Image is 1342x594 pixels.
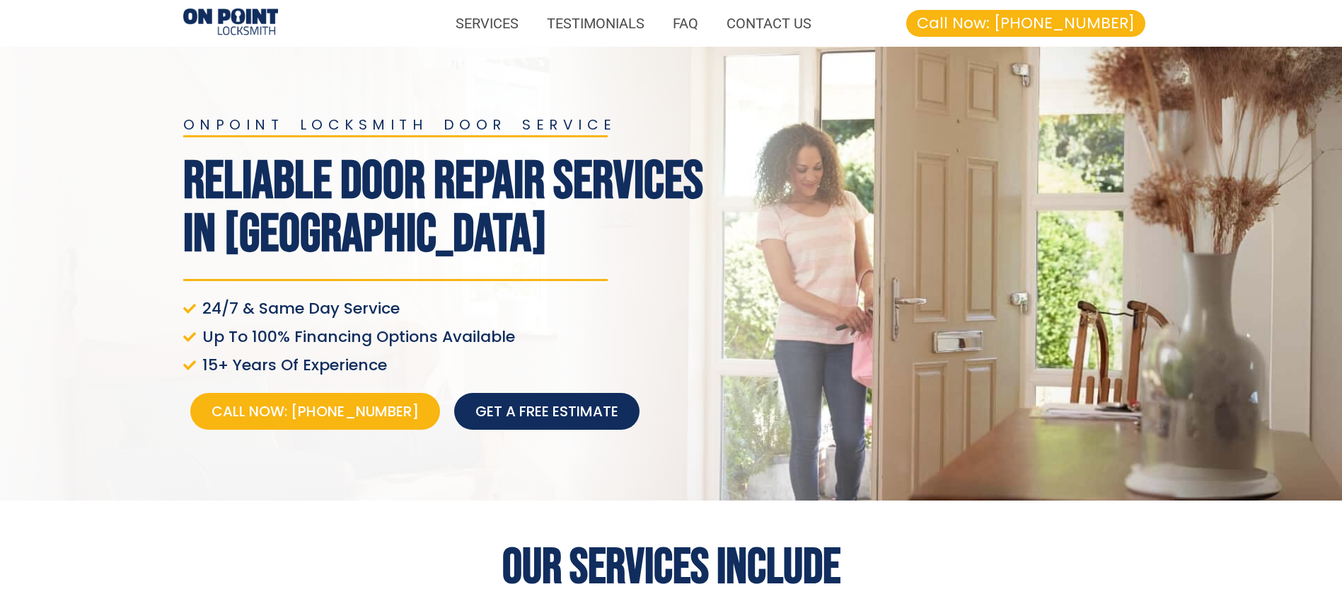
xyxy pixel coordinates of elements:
[183,8,278,38] img: Doors Repair General 1
[199,327,515,347] span: Up To 100% Financing Options Available
[659,7,712,40] a: FAQ
[917,16,1135,31] span: Call Now: [PHONE_NUMBER]
[183,118,714,132] h2: onpoint locksmith door service
[183,155,714,261] h1: Reliable Door Repair Services in [GEOGRAPHIC_DATA]
[199,355,387,375] span: 15+ Years Of Experience
[533,7,659,40] a: TESTIMONIALS
[441,7,533,40] a: SERVICES
[475,401,618,421] span: Get a free estimate
[212,401,419,421] span: Call Now: [PHONE_NUMBER]
[292,7,826,40] nav: Menu
[190,393,440,430] a: Call Now: [PHONE_NUMBER]
[712,7,826,40] a: CONTACT US
[454,393,640,430] a: Get a free estimate
[906,10,1145,37] a: Call Now: [PHONE_NUMBER]
[199,299,400,319] span: 24/7 & Same Day Service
